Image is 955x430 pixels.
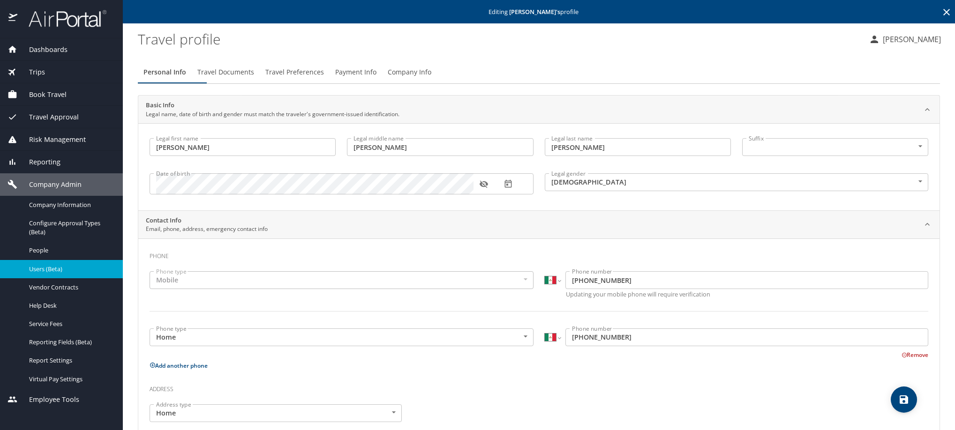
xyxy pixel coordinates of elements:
[29,301,112,310] span: Help Desk
[17,89,67,100] span: Book Travel
[150,271,534,289] div: Mobile
[29,356,112,365] span: Report Settings
[17,157,60,167] span: Reporting
[126,9,952,15] p: Editing profile
[138,61,940,83] div: Profile
[138,123,940,210] div: Basic InfoLegal name, date of birth and gender must match the traveler's government-issued identi...
[742,138,928,156] div: ​
[545,173,929,191] div: [DEMOGRAPHIC_DATA]
[29,338,112,347] span: Reporting Fields (Beta)
[150,246,928,262] h3: Phone
[388,67,431,78] span: Company Info
[29,219,112,237] span: Configure Approval Types (Beta)
[150,362,208,370] button: Add another phone
[17,67,45,77] span: Trips
[29,200,112,209] span: Company Information
[17,134,86,145] span: Risk Management
[150,379,928,395] h3: Address
[509,7,560,16] strong: [PERSON_NAME] 's
[146,110,399,119] p: Legal name, date of birth and gender must match the traveler's government-issued identification.
[17,179,82,190] span: Company Admin
[17,44,68,55] span: Dashboards
[891,386,917,413] button: save
[17,394,79,405] span: Employee Tools
[146,225,268,233] p: Email, phone, address, emergency contact info
[29,319,112,328] span: Service Fees
[566,291,929,297] p: Updating your mobile phone will require verification
[138,96,940,124] div: Basic InfoLegal name, date of birth and gender must match the traveler's government-issued identi...
[138,24,861,53] h1: Travel profile
[8,9,18,28] img: icon-airportal.png
[146,101,399,110] h2: Basic Info
[138,211,940,239] div: Contact InfoEmail, phone, address, emergency contact info
[143,67,186,78] span: Personal Info
[265,67,324,78] span: Travel Preferences
[29,265,112,274] span: Users (Beta)
[29,283,112,292] span: Vendor Contracts
[29,375,112,384] span: Virtual Pay Settings
[17,112,79,122] span: Travel Approval
[902,351,928,359] button: Remove
[880,34,941,45] p: [PERSON_NAME]
[18,9,106,28] img: airportal-logo.png
[146,216,268,225] h2: Contact Info
[197,67,254,78] span: Travel Documents
[335,67,376,78] span: Payment Info
[865,31,945,48] button: [PERSON_NAME]
[29,246,112,255] span: People
[150,404,402,422] div: Home
[150,328,534,346] div: Home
